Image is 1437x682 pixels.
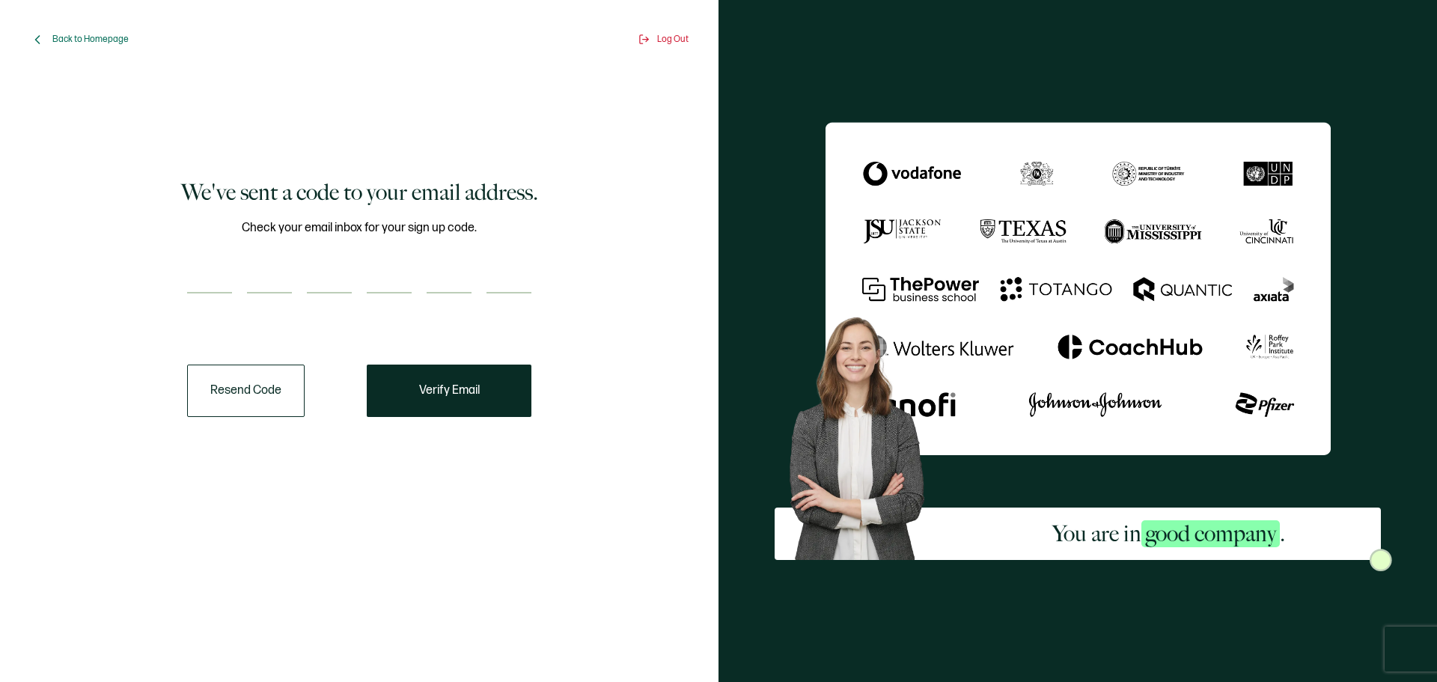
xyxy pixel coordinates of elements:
[1052,519,1285,549] h2: You are in .
[181,177,538,207] h1: We've sent a code to your email address.
[52,34,129,45] span: Back to Homepage
[242,219,477,237] span: Check your email inbox for your sign up code.
[1141,520,1280,547] span: good company
[367,365,531,417] button: Verify Email
[1370,549,1392,571] img: Sertifier Signup
[187,365,305,417] button: Resend Code
[657,34,689,45] span: Log Out
[419,385,480,397] span: Verify Email
[775,305,957,560] img: Sertifier Signup - You are in <span class="strong-h">good company</span>. Hero
[826,122,1331,455] img: Sertifier We've sent a code to your email address.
